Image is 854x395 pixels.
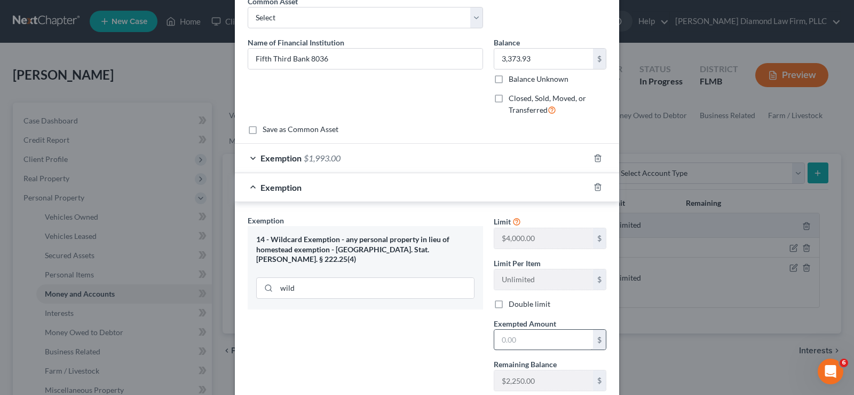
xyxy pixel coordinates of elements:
[818,359,843,384] iframe: Intercom live chat
[494,269,593,290] input: --
[260,153,302,163] span: Exemption
[494,228,593,249] input: --
[840,359,848,367] span: 6
[593,228,606,249] div: $
[276,278,474,298] input: Search exemption rules...
[593,49,606,69] div: $
[248,49,483,69] input: Enter name...
[494,370,593,391] input: --
[263,124,338,135] label: Save as Common Asset
[593,269,606,290] div: $
[256,235,475,265] div: 14 - Wildcard Exemption - any personal property in lieu of homestead exemption - [GEOGRAPHIC_DATA...
[494,49,593,69] input: 0.00
[509,94,586,114] span: Closed, Sold, Moved, or Transferred
[593,330,606,350] div: $
[494,359,557,370] label: Remaining Balance
[494,319,556,328] span: Exempted Amount
[509,74,568,84] label: Balance Unknown
[248,216,284,225] span: Exemption
[248,38,344,47] span: Name of Financial Institution
[260,182,302,192] span: Exemption
[304,153,341,163] span: $1,993.00
[494,37,520,48] label: Balance
[494,330,593,350] input: 0.00
[494,217,511,226] span: Limit
[494,258,541,269] label: Limit Per Item
[509,299,550,309] label: Double limit
[593,370,606,391] div: $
